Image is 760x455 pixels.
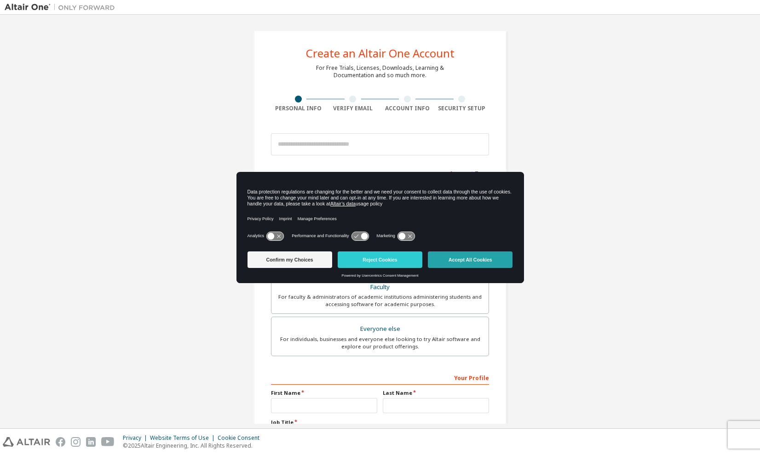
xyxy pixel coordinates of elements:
div: Personal Info [271,105,326,112]
img: Altair One [5,3,120,12]
div: Account Info [380,105,435,112]
div: For faculty & administrators of academic institutions administering students and accessing softwa... [277,293,483,308]
div: Your Profile [271,370,489,385]
div: Create an Altair One Account [306,48,455,59]
div: Faculty [277,281,483,294]
div: Security Setup [435,105,489,112]
div: Cookie Consent [218,434,265,442]
div: Account Type [271,165,489,180]
div: For Free Trials, Licenses, Downloads, Learning & Documentation and so much more. [316,64,444,79]
label: First Name [271,389,377,397]
div: Verify Email [326,105,380,112]
label: Last Name [383,389,489,397]
img: youtube.svg [101,437,115,447]
img: altair_logo.svg [3,437,50,447]
div: Website Terms of Use [150,434,218,442]
label: Job Title [271,419,489,426]
img: facebook.svg [56,437,65,447]
img: linkedin.svg [86,437,96,447]
p: © 2025 Altair Engineering, Inc. All Rights Reserved. [123,442,265,449]
div: Privacy [123,434,150,442]
div: For individuals, businesses and everyone else looking to try Altair software and explore our prod... [277,336,483,350]
img: instagram.svg [71,437,81,447]
div: Everyone else [277,323,483,336]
